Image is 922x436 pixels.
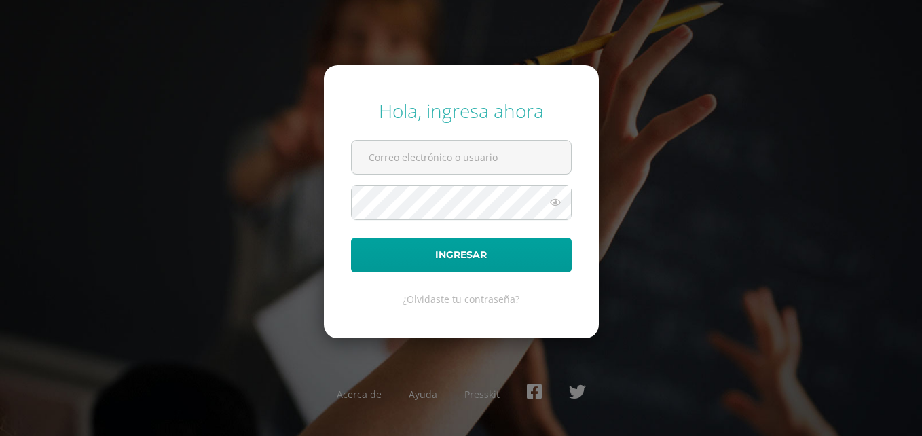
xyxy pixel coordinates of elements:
[409,388,437,401] a: Ayuda
[351,238,572,272] button: Ingresar
[403,293,519,306] a: ¿Olvidaste tu contraseña?
[352,141,571,174] input: Correo electrónico o usuario
[337,388,382,401] a: Acerca de
[351,98,572,124] div: Hola, ingresa ahora
[464,388,500,401] a: Presskit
